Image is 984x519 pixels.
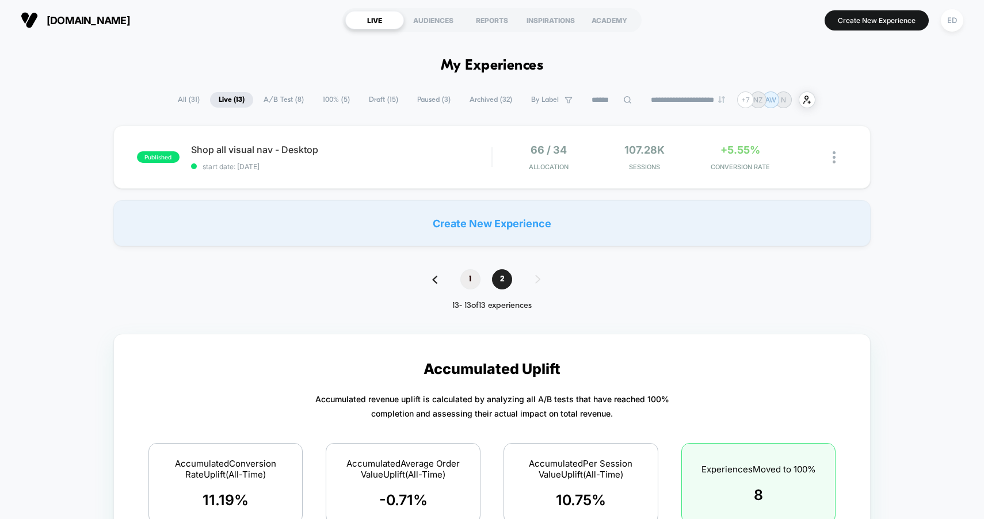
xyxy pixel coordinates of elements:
span: published [137,151,180,163]
button: Create New Experience [825,10,929,30]
span: -0.71 % [379,491,428,509]
img: pagination back [432,276,437,284]
span: All ( 31 ) [169,92,208,108]
p: Accumulated Uplift [424,360,560,377]
span: 66 / 34 [531,144,567,156]
div: AUDIENCES [404,11,463,29]
span: Allocation [529,163,569,171]
span: 10.75 % [556,491,606,509]
div: REPORTS [463,11,521,29]
span: 2 [492,269,512,289]
button: ED [937,9,967,32]
span: 107.28k [624,144,665,156]
div: Create New Experience [113,200,871,246]
span: Live ( 13 ) [210,92,253,108]
h1: My Experiences [441,58,544,74]
img: close [833,151,836,163]
button: [DOMAIN_NAME] [17,11,134,29]
div: INSPIRATIONS [521,11,580,29]
p: AW [765,96,776,104]
span: 8 [754,486,763,503]
span: CONVERSION RATE [695,163,785,171]
span: Paused ( 3 ) [409,92,459,108]
span: 100% ( 5 ) [314,92,358,108]
span: Accumulated Conversion Rate Uplift (All-Time) [163,458,288,480]
img: Visually logo [21,12,38,29]
span: 1 [460,269,480,289]
p: NZ [753,96,763,104]
div: ACADEMY [580,11,639,29]
div: ED [941,9,963,32]
span: [DOMAIN_NAME] [47,14,130,26]
div: 13 - 13 of 13 experiences [421,301,563,311]
span: Draft ( 15 ) [360,92,407,108]
span: start date: [DATE] [191,162,492,171]
div: + 7 [737,91,754,108]
p: Accumulated revenue uplift is calculated by analyzing all A/B tests that have reached 100% comple... [315,392,669,421]
div: LIVE [345,11,404,29]
p: N [781,96,786,104]
span: +5.55% [720,144,760,156]
span: Accumulated Per Session Value Uplift (All-Time) [518,458,643,480]
span: A/B Test ( 8 ) [255,92,312,108]
span: Experiences Moved to 100% [701,464,816,475]
span: Archived ( 32 ) [461,92,521,108]
span: Shop all visual nav - Desktop [191,144,492,155]
span: By Label [531,96,559,104]
span: 11.19 % [203,491,249,509]
span: Sessions [600,163,689,171]
span: Accumulated Average Order Value Uplift (All-Time) [341,458,466,480]
img: end [718,96,725,103]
